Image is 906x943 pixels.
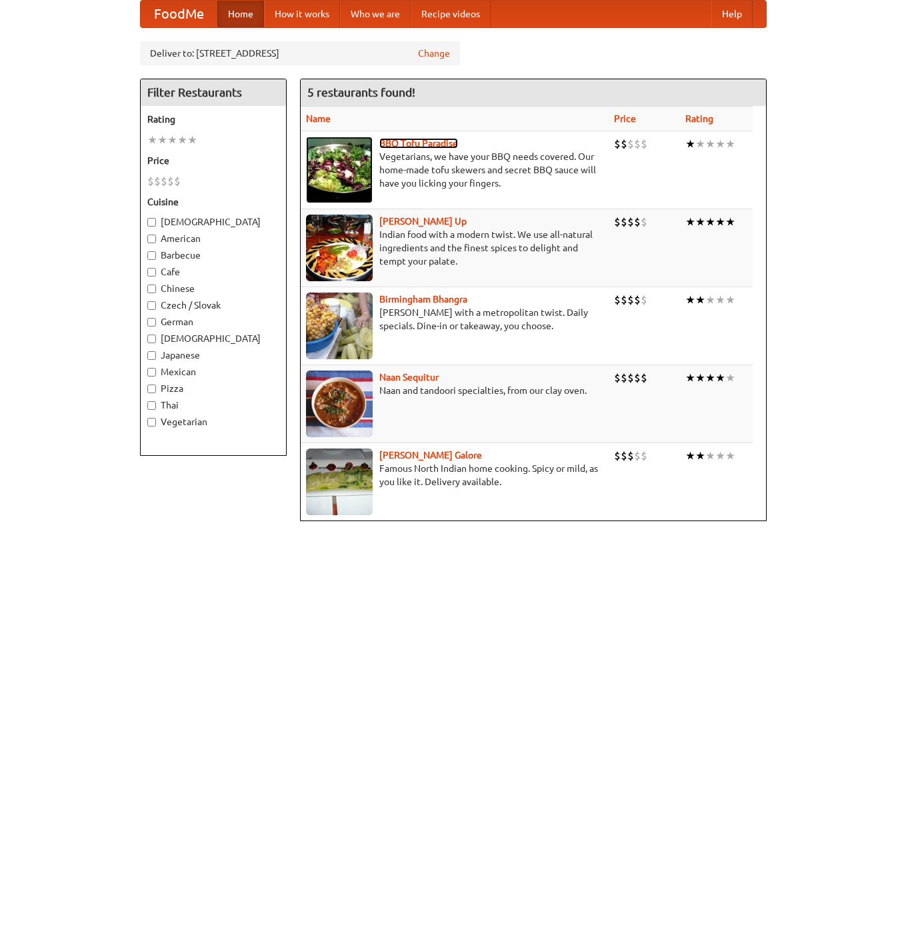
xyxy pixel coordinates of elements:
[167,133,177,147] li: ★
[641,293,647,307] li: $
[147,174,154,189] li: $
[725,137,735,151] li: ★
[705,449,715,463] li: ★
[147,335,156,343] input: [DEMOGRAPHIC_DATA]
[147,232,279,245] label: American
[641,137,647,151] li: $
[147,154,279,167] h5: Price
[614,113,636,124] a: Price
[147,133,157,147] li: ★
[147,113,279,126] h5: Rating
[627,215,634,229] li: $
[217,1,264,27] a: Home
[614,449,621,463] li: $
[621,371,627,385] li: $
[627,449,634,463] li: $
[685,113,713,124] a: Rating
[147,215,279,229] label: [DEMOGRAPHIC_DATA]
[614,137,621,151] li: $
[621,137,627,151] li: $
[147,415,279,429] label: Vegetarian
[711,1,753,27] a: Help
[641,371,647,385] li: $
[154,174,161,189] li: $
[147,399,279,412] label: Thai
[695,449,705,463] li: ★
[705,215,715,229] li: ★
[379,450,482,461] a: [PERSON_NAME] Galore
[725,371,735,385] li: ★
[147,382,279,395] label: Pizza
[147,218,156,227] input: [DEMOGRAPHIC_DATA]
[147,195,279,209] h5: Cuisine
[705,293,715,307] li: ★
[147,401,156,410] input: Thai
[306,449,373,515] img: currygalore.jpg
[725,449,735,463] li: ★
[715,293,725,307] li: ★
[147,299,279,312] label: Czech / Slovak
[306,371,373,437] img: naansequitur.jpg
[177,133,187,147] li: ★
[307,86,415,99] ng-pluralize: 5 restaurants found!
[264,1,340,27] a: How it works
[641,215,647,229] li: $
[715,215,725,229] li: ★
[147,418,156,427] input: Vegetarian
[685,449,695,463] li: ★
[621,293,627,307] li: $
[614,293,621,307] li: $
[306,215,373,281] img: curryup.jpg
[695,137,705,151] li: ★
[634,215,641,229] li: $
[306,462,604,488] p: Famous North Indian home cooking. Spicy or mild, as you like it. Delivery available.
[306,293,373,359] img: bhangra.jpg
[141,1,217,27] a: FoodMe
[174,174,181,189] li: $
[147,365,279,379] label: Mexican
[621,449,627,463] li: $
[418,47,450,60] a: Change
[147,268,156,277] input: Cafe
[147,315,279,329] label: German
[306,150,604,190] p: Vegetarians, we have your BBQ needs covered. Our home-made tofu skewers and secret BBQ sauce will...
[379,216,467,227] a: [PERSON_NAME] Up
[147,351,156,360] input: Japanese
[634,137,641,151] li: $
[306,228,604,268] p: Indian food with a modern twist. We use all-natural ingredients and the finest spices to delight ...
[379,372,439,383] a: Naan Sequitur
[147,282,279,295] label: Chinese
[715,449,725,463] li: ★
[705,371,715,385] li: ★
[147,349,279,362] label: Japanese
[715,371,725,385] li: ★
[379,138,458,149] a: BBQ Tofu Paradise
[147,285,156,293] input: Chinese
[147,249,279,262] label: Barbecue
[614,371,621,385] li: $
[379,294,467,305] a: Birmingham Bhangra
[685,215,695,229] li: ★
[306,113,331,124] a: Name
[147,235,156,243] input: American
[147,385,156,393] input: Pizza
[621,215,627,229] li: $
[685,371,695,385] li: ★
[157,133,167,147] li: ★
[685,137,695,151] li: ★
[147,265,279,279] label: Cafe
[634,371,641,385] li: $
[140,41,460,65] div: Deliver to: [STREET_ADDRESS]
[141,79,286,106] h4: Filter Restaurants
[147,301,156,310] input: Czech / Slovak
[685,293,695,307] li: ★
[187,133,197,147] li: ★
[306,306,604,333] p: [PERSON_NAME] with a metropolitan twist. Daily specials. Dine-in or takeaway, you choose.
[627,371,634,385] li: $
[306,137,373,203] img: tofuparadise.jpg
[147,332,279,345] label: [DEMOGRAPHIC_DATA]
